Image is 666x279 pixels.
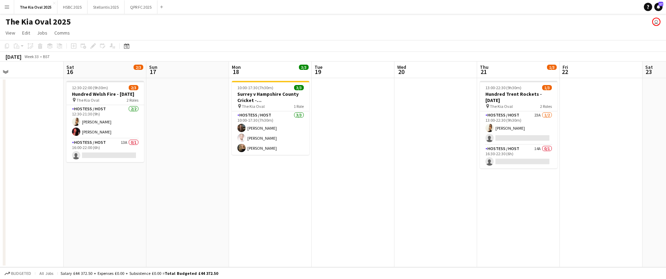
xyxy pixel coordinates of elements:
[3,270,32,277] button: Budgeted
[547,71,556,76] div: 1 Job
[37,30,47,36] span: Jobs
[43,54,50,59] div: BST
[645,64,653,70] span: Sat
[232,81,309,155] app-job-card: 10:00-17:30 (7h30m)3/3Surrey v Hampshire County Cricket - [GEOGRAPHIC_DATA][DATE] The Kia Oval1 R...
[480,111,557,145] app-card-role: Hostess / Host23A1/213:00-22:30 (9h30m)[PERSON_NAME]
[61,271,218,276] div: Salary £44 372.50 + Expenses £0.00 + Subsistence £0.00 =
[34,28,50,37] a: Jobs
[165,271,218,276] span: Total Budgeted £44 372.50
[480,91,557,103] h3: Hundred Trent Rockets - [DATE]
[38,271,55,276] span: All jobs
[11,271,31,276] span: Budgeted
[232,111,309,155] app-card-role: Hostess / Host3/310:00-17:30 (7h30m)[PERSON_NAME][PERSON_NAME][PERSON_NAME]
[396,68,406,76] span: 20
[314,64,322,70] span: Tue
[299,71,308,76] div: 1 Job
[125,0,157,14] button: QPR FC 2025
[134,65,143,70] span: 2/3
[127,97,138,103] span: 2 Roles
[231,68,241,76] span: 18
[3,28,18,37] a: View
[6,30,15,36] span: View
[397,64,406,70] span: Wed
[66,105,144,139] app-card-role: Hostess / Host2/212:30-21:30 (9h)[PERSON_NAME][PERSON_NAME]
[563,64,568,70] span: Fri
[72,85,108,90] span: 12:30-22:00 (9h30m)
[540,104,552,109] span: 2 Roles
[547,65,557,70] span: 1/3
[148,68,157,76] span: 17
[23,54,40,59] span: Week 33
[480,64,489,70] span: Thu
[54,30,70,36] span: Comms
[52,28,73,37] a: Comms
[654,3,663,11] a: 17
[6,17,71,27] h1: The Kia Oval 2025
[294,85,304,90] span: 3/3
[490,104,513,109] span: The Kia Oval
[480,81,557,168] app-job-card: 13:00-22:30 (9h30m)1/3Hundred Trent Rockets - [DATE] The Kia Oval2 RolesHostess / Host23A1/213:00...
[242,104,265,109] span: The Kia Oval
[19,28,33,37] a: Edit
[149,64,157,70] span: Sun
[129,85,138,90] span: 2/3
[232,64,241,70] span: Mon
[57,0,88,14] button: HSBC 2025
[66,91,144,97] h3: Hundred Welsh Fire - [DATE]
[237,85,273,90] span: 10:00-17:30 (7h30m)
[66,81,144,162] app-job-card: 12:30-22:00 (9h30m)2/3Hundred Welsh Fire - [DATE] The Kia Oval2 RolesHostess / Host2/212:30-21:30...
[542,85,552,90] span: 1/3
[294,104,304,109] span: 1 Role
[65,68,74,76] span: 16
[562,68,568,76] span: 22
[76,97,99,103] span: The Kia Oval
[652,18,660,26] app-user-avatar: Sam Johannesson
[313,68,322,76] span: 19
[480,145,557,168] app-card-role: Hostess / Host14A0/116:30-22:30 (6h)
[299,65,309,70] span: 3/3
[66,64,74,70] span: Sat
[479,68,489,76] span: 21
[66,139,144,162] app-card-role: Hostess / Host13A0/116:00-22:00 (6h)
[88,0,125,14] button: Stellantis 2025
[644,68,653,76] span: 23
[485,85,521,90] span: 13:00-22:30 (9h30m)
[14,0,57,14] button: The Kia Oval 2025
[232,91,309,103] h3: Surrey v Hampshire County Cricket - [GEOGRAPHIC_DATA][DATE]
[658,2,663,6] span: 17
[6,53,21,60] div: [DATE]
[22,30,30,36] span: Edit
[134,71,143,76] div: 1 Job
